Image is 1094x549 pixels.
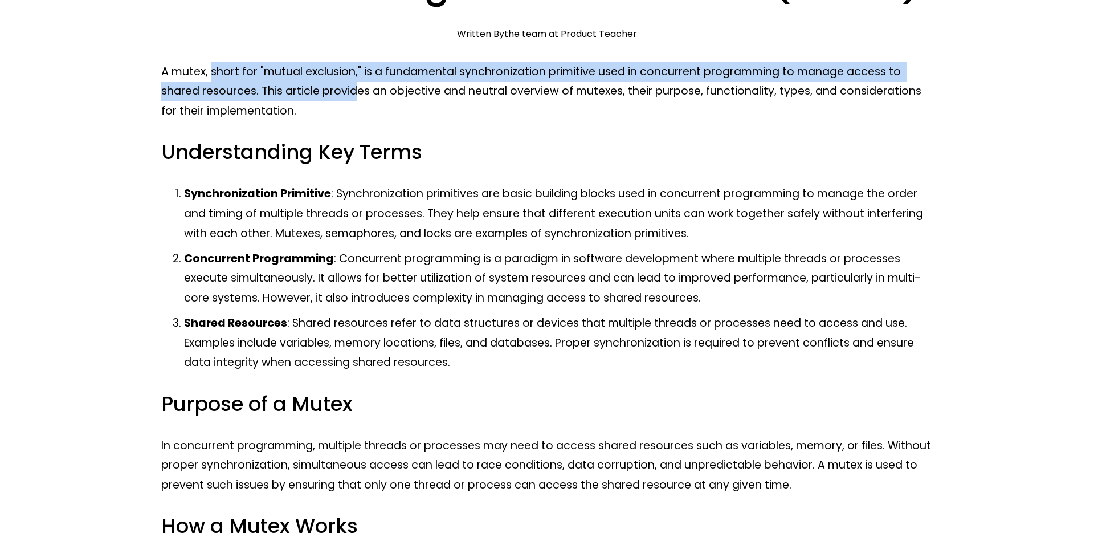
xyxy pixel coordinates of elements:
[161,62,933,121] p: A mutex, short for "mutual exclusion," is a fundamental synchronization primitive used in concurr...
[161,391,933,418] h3: Purpose of a Mutex
[504,27,637,40] a: the team at Product Teacher
[184,249,933,308] p: : Concurrent programming is a paradigm in software development where multiple threads or processe...
[184,251,334,266] strong: Concurrent Programming
[184,184,933,243] p: : Synchronization primitives are basic building blocks used in concurrent programming to manage t...
[161,139,933,166] h3: Understanding Key Terms
[161,513,933,540] h3: How a Mutex Works
[184,186,331,201] strong: Synchronization Primitive
[184,315,287,331] strong: Shared Resources
[457,29,637,39] div: Written By
[161,436,933,495] p: In concurrent programming, multiple threads or processes may need to access shared resources such...
[184,314,933,373] p: : Shared resources refer to data structures or devices that multiple threads or processes need to...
